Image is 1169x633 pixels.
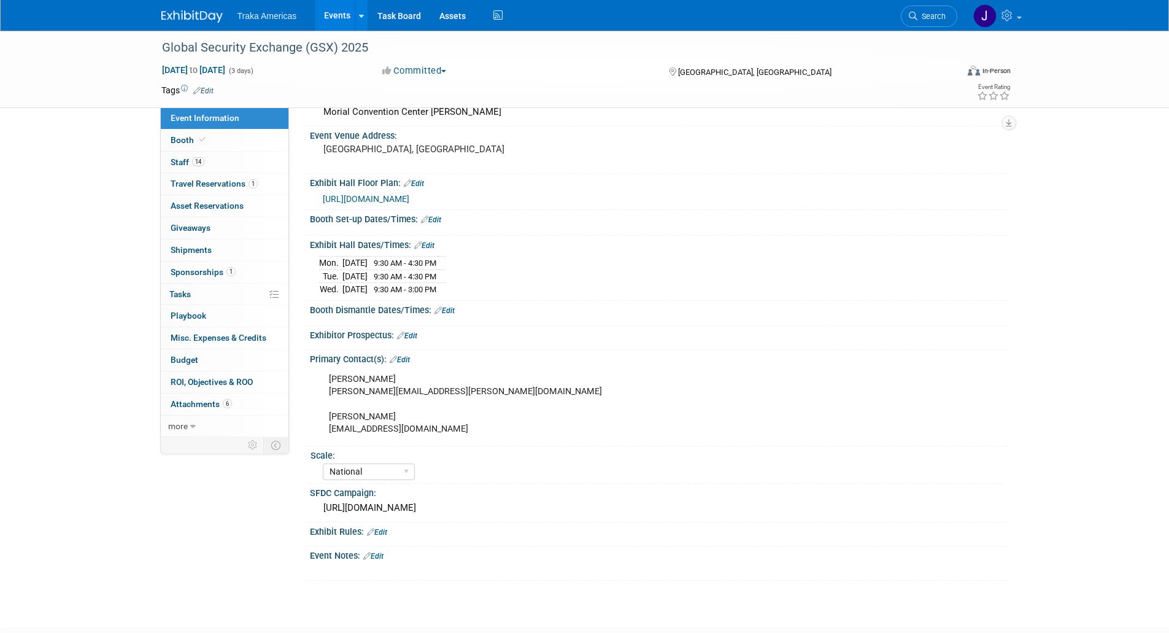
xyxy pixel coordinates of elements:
span: Search [917,12,946,21]
div: Exhibit Rules: [310,522,1008,538]
img: ExhibitDay [161,10,223,23]
div: Exhibitor Prospectus: [310,326,1008,342]
span: 14 [192,157,204,166]
a: Booth [161,130,288,151]
span: 1 [226,267,236,276]
span: Asset Reservations [171,201,244,211]
td: Wed. [319,283,342,296]
span: Traka Americas [237,11,297,21]
a: Sponsorships1 [161,262,288,283]
a: Budget [161,349,288,371]
div: Booth Dismantle Dates/Times: [310,301,1008,317]
div: Morial Convention Center [PERSON_NAME] [319,103,999,122]
a: Attachments6 [161,394,288,415]
a: Asset Reservations [161,195,288,217]
span: (3 days) [228,67,253,75]
a: Edit [367,528,387,537]
div: SFDC Campaign: [310,484,1008,499]
span: Attachments [171,399,232,409]
div: [URL][DOMAIN_NAME] [319,499,999,518]
a: Edit [404,179,424,188]
span: ROI, Objectives & ROO [171,377,253,387]
div: Booth Set-up Dates/Times: [310,210,1008,226]
span: Budget [171,355,198,365]
i: Booth reservation complete [199,136,206,143]
a: Search [901,6,957,27]
span: Giveaways [171,223,210,233]
td: Tue. [319,270,342,283]
span: Tasks [169,289,191,299]
a: Travel Reservations1 [161,173,288,195]
a: Edit [390,355,410,364]
td: [DATE] [342,283,368,296]
pre: [GEOGRAPHIC_DATA], [GEOGRAPHIC_DATA] [323,144,587,155]
a: Edit [414,241,434,250]
span: Event Information [171,113,239,123]
span: Misc. Expenses & Credits [171,333,266,343]
a: Edit [421,216,441,224]
a: Edit [434,306,455,315]
a: ROI, Objectives & ROO [161,371,288,393]
span: [DATE] [DATE] [161,64,226,76]
div: Event Format [885,64,1011,82]
div: [PERSON_NAME] [PERSON_NAME][EMAIL_ADDRESS][PERSON_NAME][DOMAIN_NAME] [PERSON_NAME] [EMAIL_ADDRESS... [320,367,873,441]
div: Scale: [311,446,1003,462]
span: Playbook [171,311,206,320]
span: more [168,421,188,431]
a: Giveaways [161,217,288,239]
a: [URL][DOMAIN_NAME] [323,194,409,204]
span: Shipments [171,245,212,255]
div: Event Notes: [310,546,1008,562]
span: 1 [249,179,258,188]
span: 9:30 AM - 4:30 PM [374,258,436,268]
button: Committed [378,64,451,77]
span: Booth [171,135,208,145]
span: 9:30 AM - 3:00 PM [374,285,436,294]
span: Staff [171,157,204,167]
span: [GEOGRAPHIC_DATA], [GEOGRAPHIC_DATA] [678,68,831,77]
td: Tags [161,84,214,96]
img: Format-Inperson.png [968,66,980,76]
div: Event Venue Address: [310,126,1008,142]
a: Shipments [161,239,288,261]
a: Misc. Expenses & Credits [161,327,288,349]
td: Mon. [319,257,342,270]
a: Tasks [161,284,288,305]
a: more [161,416,288,437]
div: In-Person [982,66,1011,76]
a: Edit [193,87,214,95]
td: Toggle Event Tabs [263,437,288,453]
div: Event Rating [977,84,1010,90]
span: to [188,65,199,75]
div: Primary Contact(s): [310,350,1008,366]
div: Exhibit Hall Dates/Times: [310,236,1008,252]
img: Jamie Saenz [973,4,997,28]
div: Exhibit Hall Floor Plan: [310,174,1008,190]
span: 6 [223,399,232,408]
a: Staff14 [161,152,288,173]
span: 9:30 AM - 4:30 PM [374,272,436,281]
span: Sponsorships [171,267,236,277]
a: Playbook [161,305,288,327]
div: Global Security Exchange (GSX) 2025 [158,37,939,59]
a: Edit [397,332,417,340]
a: Edit [363,552,384,561]
td: [DATE] [342,257,368,270]
span: Travel Reservations [171,179,258,188]
td: Personalize Event Tab Strip [242,437,264,453]
a: Event Information [161,107,288,129]
td: [DATE] [342,270,368,283]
